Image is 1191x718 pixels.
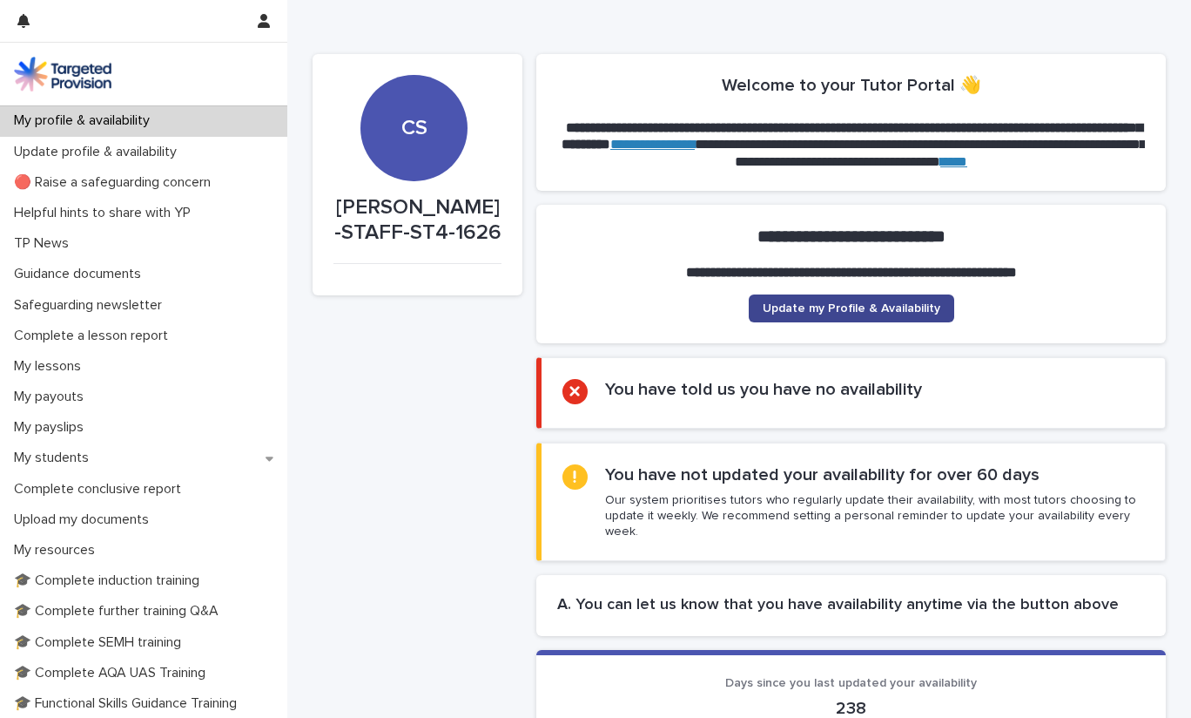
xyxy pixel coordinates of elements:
[7,665,219,681] p: 🎓 Complete AQA UAS Training
[7,235,83,252] p: TP News
[7,695,251,712] p: 🎓 Functional Skills Guidance Training
[7,297,176,314] p: Safeguarding newsletter
[7,205,205,221] p: Helpful hints to share with YP
[7,328,182,344] p: Complete a lesson report
[749,295,954,322] a: Update my Profile & Availability
[7,450,103,466] p: My students
[7,389,98,405] p: My payouts
[763,302,940,315] span: Update my Profile & Availability
[333,195,501,246] p: [PERSON_NAME]-STAFF-ST4-1626
[7,144,191,160] p: Update profile & availability
[7,358,95,375] p: My lessons
[605,492,1144,540] p: Our system prioritises tutors who regularly update their availability, with most tutors choosing ...
[7,419,98,436] p: My payslips
[7,603,232,620] p: 🎓 Complete further training Q&A
[7,634,195,651] p: 🎓 Complete SEMH training
[14,57,111,91] img: M5nRWzHhSzIhMunXDL62
[7,481,195,498] p: Complete conclusive report
[7,174,225,191] p: 🔴 Raise a safeguarding concern
[557,596,1145,615] h2: A. You can let us know that you have availability anytime via the button above
[725,677,977,689] span: Days since you last updated your availability
[605,464,1040,485] h2: You have not updated your availability for over 60 days
[7,572,213,589] p: 🎓 Complete induction training
[605,379,922,400] h2: You have told us you have no availability
[7,511,163,528] p: Upload my documents
[360,10,467,141] div: CS
[722,75,981,96] h2: Welcome to your Tutor Portal 👋
[7,266,155,282] p: Guidance documents
[7,112,164,129] p: My profile & availability
[7,542,109,559] p: My resources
